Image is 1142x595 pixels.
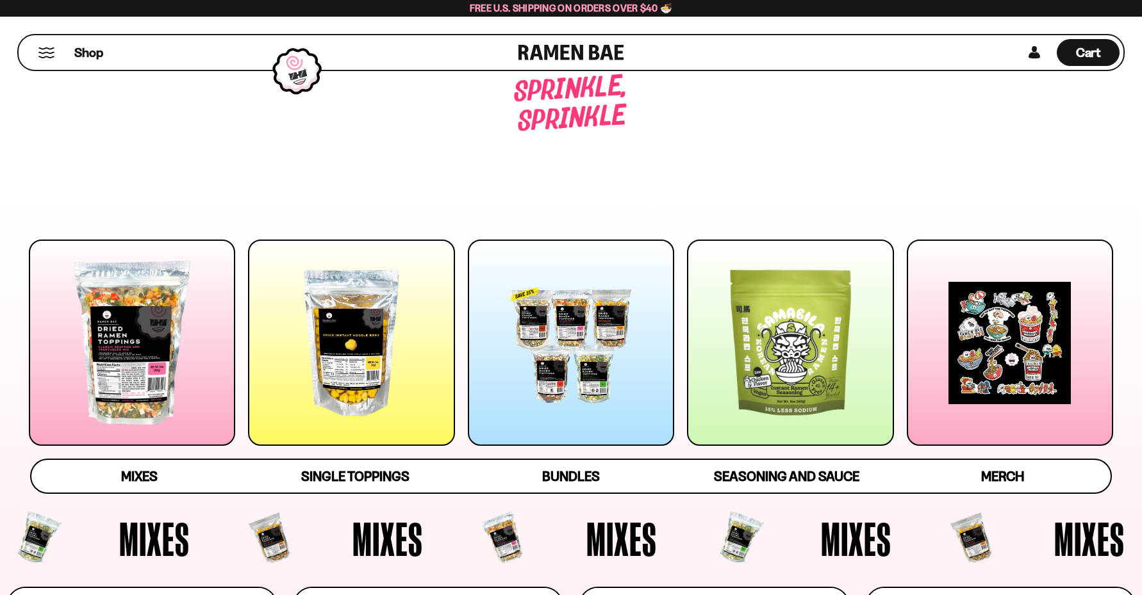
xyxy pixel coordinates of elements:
[247,460,463,493] a: Single Toppings
[1057,35,1120,70] div: Cart
[121,468,158,484] span: Mixes
[586,515,657,562] span: Mixes
[542,468,600,484] span: Bundles
[31,460,247,493] a: Mixes
[981,468,1024,484] span: Merch
[1054,515,1125,562] span: Mixes
[714,468,859,484] span: Seasoning and Sauce
[1076,45,1101,60] span: Cart
[470,2,673,14] span: Free U.S. Shipping on Orders over $40 🍜
[679,460,895,493] a: Seasoning and Sauce
[301,468,410,484] span: Single Toppings
[895,460,1111,493] a: Merch
[119,515,190,562] span: Mixes
[821,515,891,562] span: Mixes
[352,515,423,562] span: Mixes
[74,44,103,61] span: Shop
[74,39,103,66] a: Shop
[38,47,55,58] button: Mobile Menu Trigger
[463,460,679,493] a: Bundles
